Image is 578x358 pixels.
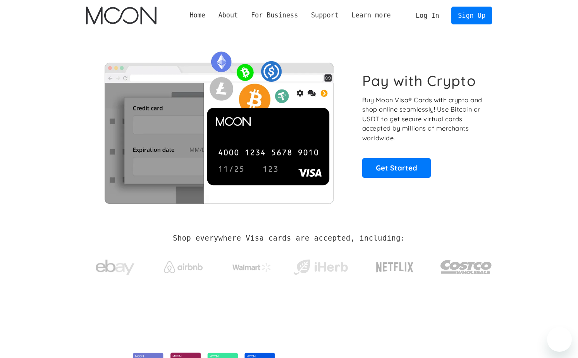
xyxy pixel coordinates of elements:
p: Buy Moon Visa® Cards with crypto and shop online seamlessly! Use Bitcoin or USDT to get secure vi... [362,95,483,143]
div: About [212,10,244,20]
div: Support [311,10,339,20]
a: home [86,7,156,24]
h1: Pay with Crypto [362,72,476,89]
img: iHerb [292,257,349,277]
img: Moon Cards let you spend your crypto anywhere Visa is accepted. [86,46,351,203]
div: For Business [244,10,304,20]
img: Netflix [375,258,414,277]
a: Costco [440,245,492,286]
a: Airbnb [155,253,212,277]
a: Get Started [362,158,431,177]
iframe: Button to launch messaging window [547,327,572,352]
h2: Shop everywhere Visa cards are accepted, including: [173,234,405,243]
img: Moon Logo [86,7,156,24]
a: Sign Up [451,7,492,24]
a: Home [183,10,212,20]
div: Learn more [351,10,390,20]
img: Airbnb [164,261,203,273]
a: ebay [86,248,144,284]
div: About [218,10,238,20]
div: Support [304,10,345,20]
a: Walmart [223,255,281,276]
div: For Business [251,10,298,20]
a: iHerb [292,250,349,281]
img: Costco [440,253,492,282]
a: Log In [409,7,446,24]
a: Netflix [360,250,430,281]
div: Learn more [345,10,397,20]
img: Walmart [232,263,271,272]
img: ebay [96,255,134,280]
